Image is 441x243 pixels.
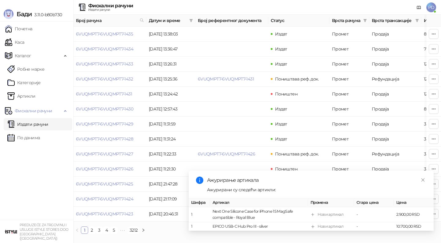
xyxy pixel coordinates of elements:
th: Врста трансакције [369,15,421,27]
td: [DATE] 20:46:31 [146,207,195,222]
a: 6VUQMPT7-6VUQMPT7-1431 [76,91,132,97]
a: 3212 [128,227,139,234]
td: [DATE] 11:31:59 [146,117,195,132]
td: Промет [330,57,369,72]
a: 6VUQMPT7-6VUQMPT7-1434 [76,46,133,52]
th: Статус [268,15,330,27]
td: EPICO USB-C Hub Pro III - silver [210,222,308,231]
a: 5 [111,227,117,234]
a: 4 [103,227,110,234]
td: [DATE] 11:22:33 [146,147,195,162]
li: Претходна страна [73,226,81,234]
div: Издати рачуни [88,8,133,11]
td: Рефундација [369,147,421,162]
td: 6VUQMPT7-6VUQMPT7-1431 [73,87,146,102]
td: Продаја [369,132,421,147]
span: filter [414,16,420,25]
span: ••• [118,226,127,234]
a: Почетна [5,23,32,35]
td: 6VUQMPT7-6VUQMPT7-1435 [73,27,146,42]
th: Број рачуна [73,15,146,27]
td: Next One Silicone Case for iPhone 15 MagSafe compatible - Royal Blue [210,207,308,222]
span: Поништен [275,91,297,97]
span: Издат [275,61,287,67]
td: 6VUQMPT7-6VUQMPT7-1429 [73,117,146,132]
td: [DATE] 11:31:24 [146,132,195,147]
span: info-circle [196,177,203,184]
a: 6VUQMPT7-6VUQMPT7-1426 [198,151,255,157]
span: Поништава реф. док. [275,151,319,157]
div: Ажурирање артикала [207,177,426,184]
td: [DATE] 13:36:47 [146,42,195,57]
li: 1 [81,226,88,234]
span: filter [188,16,194,25]
span: 3.11.0-b80b730 [32,12,62,17]
span: Број рачуна [76,17,137,24]
td: 6VUQMPT7-6VUQMPT7-1425 [73,177,146,192]
span: Врста трансакције [372,17,413,24]
td: Промет [330,102,369,117]
th: Број референтног документа [195,15,268,27]
span: right [141,228,145,232]
a: 6VUQMPT7-6VUQMPT7-1423 [76,211,133,217]
td: [DATE] 13:38:03 [146,27,195,42]
div: Нови артикал [318,211,343,218]
td: 6VUQMPT7-6VUQMPT7-1434 [73,42,146,57]
a: ArtikliАртикли [7,90,36,102]
td: Промет [330,162,369,177]
td: [DATE] 11:21:30 [146,162,195,177]
span: filter [189,19,193,22]
img: Logo [4,9,13,19]
img: 64x64-companyLogo-77b92cf4-9946-4f36-9751-bf7bb5fd2c7d.png [5,226,17,238]
span: Издат [275,121,287,127]
th: Артикал [210,198,308,207]
th: Шифра [189,198,210,207]
td: Продаја [369,42,421,57]
td: Промет [330,147,369,162]
span: left [75,228,79,232]
a: 6VUQMPT7-6VUQMPT7-1433 [76,61,133,67]
td: 1 [189,222,210,231]
button: left [73,226,81,234]
span: Фискални рачуни [15,105,52,117]
th: Стара цена [354,198,394,207]
td: Промет [330,87,369,102]
span: Издат [275,106,287,112]
a: 2 [89,227,95,234]
span: Датум и време [149,17,187,24]
span: filter [363,19,367,22]
span: Издат [275,136,287,142]
td: [DATE] 13:25:36 [146,72,195,87]
td: Продаја [369,57,421,72]
a: 6VUQMPT7-6VUQMPT7-1430 [76,106,133,112]
a: 6VUQMPT7-6VUQMPT7-1424 [76,196,133,202]
a: Категорије [7,77,41,89]
td: 10.700,00 RSD [394,222,434,231]
button: right [140,226,147,234]
span: PD [426,2,436,12]
li: 2 [88,226,96,234]
a: 6VUQMPT7-6VUQMPT7-1435 [76,31,133,37]
td: [DATE] 12:57:43 [146,102,195,117]
a: По данима [7,132,40,144]
td: 6VUQMPT7-6VUQMPT7-1424 [73,192,146,207]
td: 6VUQMPT7-6VUQMPT7-1433 [73,57,146,72]
td: Промет [330,27,369,42]
a: Документација [414,2,424,12]
td: 6VUQMPT7-6VUQMPT7-1432 [73,72,146,87]
li: 5 [110,226,118,234]
td: 1 [189,207,210,222]
a: 6VUQMPT7-6VUQMPT7-1431 [198,76,254,82]
td: 6VUQMPT7-6VUQMPT7-1423 [73,207,146,222]
a: 6VUQMPT7-6VUQMPT7-1426 [76,166,133,172]
td: [DATE] 13:24:42 [146,87,195,102]
div: Нови артикал [318,223,343,230]
span: close [421,178,425,182]
span: Поништава реф. док. [275,76,319,82]
td: [DATE] 13:26:31 [146,57,195,72]
a: 3 [96,227,103,234]
a: 6VUQMPT7-6VUQMPT7-1432 [76,76,133,82]
td: 2.900,00 RSD [394,207,434,222]
td: Промет [330,117,369,132]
